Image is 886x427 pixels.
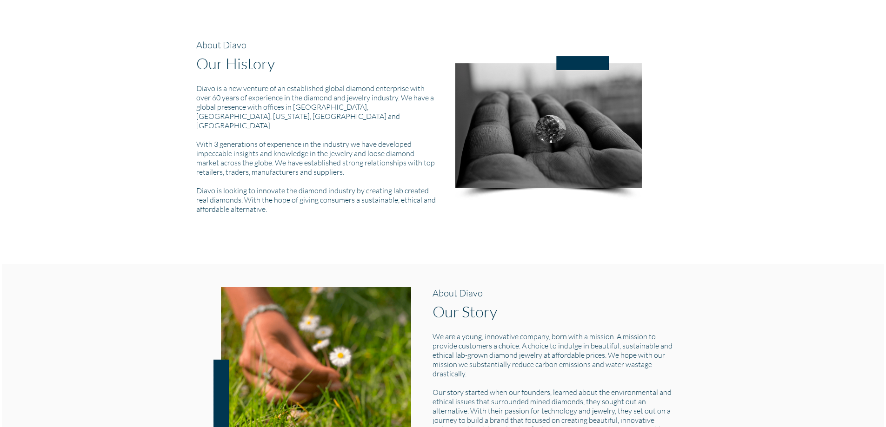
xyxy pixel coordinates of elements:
[433,302,673,321] h1: Our Story
[196,54,436,72] h1: Our History
[196,84,436,214] h5: Diavo is a new venture of an established global diamond enterprise with over 60 years of experien...
[839,381,875,416] iframe: Drift Widget Chat Controller
[433,287,673,298] h3: About Diavo
[196,39,436,50] h3: About Diavo
[450,56,642,200] img: history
